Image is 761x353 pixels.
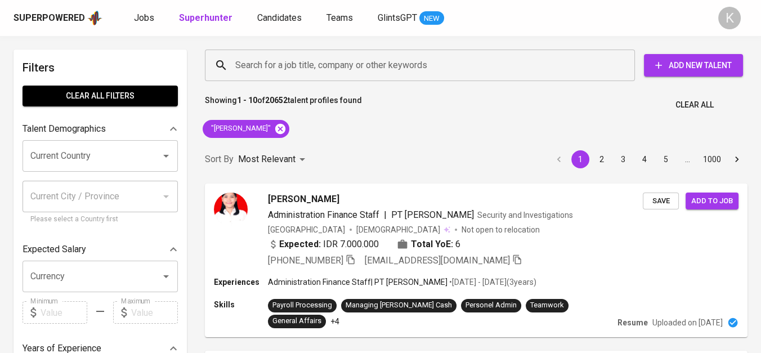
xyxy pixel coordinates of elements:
h6: Filters [23,59,178,77]
p: Uploaded on [DATE] [652,317,723,328]
b: Total YoE: [411,238,453,251]
button: page 1 [571,150,589,168]
button: Go to page 3 [614,150,632,168]
div: IDR 7.000.000 [268,238,379,251]
a: Superhunter [179,11,235,25]
button: Open [158,269,174,284]
b: 20652 [265,96,288,105]
span: Candidates [257,12,302,23]
button: Clear All filters [23,86,178,106]
button: Go to page 4 [635,150,653,168]
b: 1 - 10 [237,96,257,105]
p: Sort By [205,153,234,166]
span: | [384,208,387,222]
input: Value [41,301,87,324]
button: Go to page 5 [657,150,675,168]
p: Administration Finance Staff | PT [PERSON_NAME] [268,276,447,288]
p: Not open to relocation [462,224,540,235]
span: NEW [419,13,444,24]
span: Clear All filters [32,89,169,103]
div: Payroll Processing [272,300,332,311]
div: … [678,154,696,165]
button: Open [158,148,174,164]
p: Please select a Country first [30,214,170,225]
span: Teams [326,12,353,23]
button: Add to job [686,193,738,210]
div: Teamwork [530,300,564,311]
a: Teams [326,11,355,25]
div: Managing [PERSON_NAME] Cash [346,300,452,311]
span: Save [648,195,673,208]
span: Add New Talent [653,59,734,73]
img: 121306d0221ca00586cece74fb8f493d.jpg [214,193,248,226]
div: [GEOGRAPHIC_DATA] [268,224,345,235]
span: [DEMOGRAPHIC_DATA] [356,224,442,235]
b: Expected: [279,238,321,251]
div: "[PERSON_NAME]" [203,120,289,138]
span: 6 [455,238,460,251]
button: Go to next page [728,150,746,168]
p: • [DATE] - [DATE] ( 3 years ) [447,276,536,288]
div: Expected Salary [23,238,178,261]
p: Showing of talent profiles found [205,95,362,115]
div: General Affairs [272,316,321,327]
b: Superhunter [179,12,232,23]
span: Add to job [691,195,733,208]
span: Security and Investigations [477,211,573,220]
p: Expected Salary [23,243,86,256]
span: [PHONE_NUMBER] [268,255,343,266]
div: Most Relevant [238,149,309,170]
span: Administration Finance Staff [268,209,379,220]
div: Personel Admin [465,300,517,311]
div: K [718,7,741,29]
span: Jobs [134,12,154,23]
div: Superpowered [14,12,85,25]
p: Resume [617,317,648,328]
button: Save [643,193,679,210]
span: [EMAIL_ADDRESS][DOMAIN_NAME] [365,255,510,266]
span: [PERSON_NAME] [268,193,339,206]
img: app logo [87,10,102,26]
div: Talent Demographics [23,118,178,140]
a: [PERSON_NAME]Administration Finance Staff|PT [PERSON_NAME]Security and Investigations[GEOGRAPHIC_... [205,184,747,337]
span: Clear All [675,98,714,112]
button: Go to page 2 [593,150,611,168]
a: Candidates [257,11,304,25]
span: PT [PERSON_NAME] [391,209,474,220]
nav: pagination navigation [548,150,747,168]
p: Most Relevant [238,153,296,166]
a: GlintsGPT NEW [378,11,444,25]
p: Experiences [214,276,268,288]
p: Skills [214,299,268,310]
a: Jobs [134,11,156,25]
input: Value [131,301,178,324]
span: "[PERSON_NAME]" [203,123,277,134]
button: Add New Talent [644,54,743,77]
p: Talent Demographics [23,122,106,136]
p: +4 [330,316,339,327]
a: Superpoweredapp logo [14,10,102,26]
span: GlintsGPT [378,12,417,23]
button: Clear All [671,95,718,115]
button: Go to page 1000 [700,150,724,168]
